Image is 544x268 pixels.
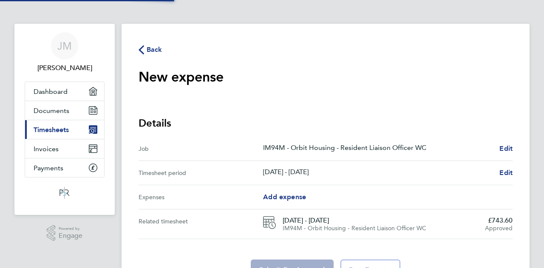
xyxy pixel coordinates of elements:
[25,158,104,177] a: Payments
[147,45,162,55] span: Back
[25,120,104,139] a: Timesheets
[139,116,513,130] h3: Details
[485,216,513,225] span: £743.60
[283,216,478,225] span: [DATE] - [DATE]
[25,101,104,120] a: Documents
[139,192,263,202] div: Expenses
[34,145,59,153] span: Invoices
[499,169,513,177] span: Edit
[25,63,105,73] span: Julie Millerchip
[263,168,499,178] p: [DATE] - [DATE]
[57,186,72,200] img: psrsolutions-logo-retina.png
[34,107,69,115] span: Documents
[59,232,82,240] span: Engage
[34,164,63,172] span: Payments
[499,144,513,152] span: Edit
[34,126,69,134] span: Timesheets
[34,87,68,96] span: Dashboard
[283,225,426,232] span: IM94M - Orbit Housing - Resident Liaison Officer WC
[139,144,263,154] div: Job
[499,144,513,154] a: Edit
[14,24,115,215] nav: Main navigation
[25,32,105,73] a: JM[PERSON_NAME]
[25,82,104,101] a: Dashboard
[499,168,513,178] a: Edit
[139,216,263,232] div: Related timesheet
[263,192,306,202] a: Add expense
[139,44,162,55] button: Back
[25,186,105,200] a: Go to home page
[263,144,493,154] p: IM94M - Orbit Housing - Resident Liaison Officer WC
[263,216,513,232] a: [DATE] - [DATE]IM94M - Orbit Housing - Resident Liaison Officer WC£743.60Approved
[57,40,72,51] span: JM
[139,68,224,85] h1: New expense
[59,225,82,232] span: Powered by
[139,168,263,178] div: Timesheet period
[47,225,83,241] a: Powered byEngage
[25,139,104,158] a: Invoices
[263,193,306,201] span: Add expense
[485,225,513,232] span: Approved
